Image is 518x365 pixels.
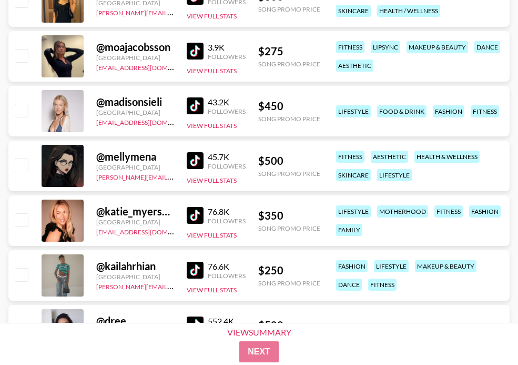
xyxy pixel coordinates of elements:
a: [EMAIL_ADDRESS][DOMAIN_NAME] [96,116,202,126]
div: lifestyle [377,169,412,181]
button: View Full Stats [187,122,237,130]
img: TikTok [187,317,204,333]
div: makeup & beauty [415,260,476,272]
button: View Full Stats [187,286,237,294]
div: $ 275 [258,45,320,58]
div: @ mellymena [96,150,174,163]
a: [PERSON_NAME][EMAIL_ADDRESS][DOMAIN_NAME] [96,7,252,17]
div: lifestyle [374,260,409,272]
div: [GEOGRAPHIC_DATA] [96,273,174,281]
div: $ 500 [258,319,320,332]
img: TikTok [187,152,204,169]
div: Followers [208,272,246,280]
div: Song Promo Price [258,60,320,68]
div: dance [336,279,362,291]
div: 45.7K [208,152,246,162]
div: 552.4K [208,316,246,327]
a: [EMAIL_ADDRESS][DOMAIN_NAME] [96,62,202,72]
div: fitness [471,105,499,117]
div: makeup & beauty [407,41,468,53]
div: 3.9K [208,42,246,53]
div: @ katie_myers12 [96,205,174,218]
div: Followers [208,107,246,115]
div: health & wellness [414,151,480,163]
div: aesthetic [336,60,373,72]
div: fashion [336,260,368,272]
div: fashion [433,105,464,117]
img: TikTok [187,43,204,60]
button: View Full Stats [187,12,237,20]
div: lifestyle [336,105,371,117]
div: family [336,224,362,236]
div: $ 500 [258,154,320,167]
div: [GEOGRAPHIC_DATA] [96,108,174,116]
div: fitness [368,279,397,291]
iframe: Drift Widget Chat Controller [465,312,505,352]
div: @ kailahrhian [96,260,174,273]
div: $ 350 [258,209,320,222]
div: 76.6K [208,261,246,272]
a: [PERSON_NAME][EMAIL_ADDRESS][DOMAIN_NAME] [96,171,252,181]
div: skincare [336,5,371,17]
button: View Full Stats [187,231,237,239]
a: [EMAIL_ADDRESS][DOMAIN_NAME] [96,226,202,236]
div: skincare [336,169,371,181]
div: @ madisonsieli [96,95,174,108]
div: aesthetic [371,151,408,163]
a: [PERSON_NAME][EMAIL_ADDRESS][PERSON_NAME][DOMAIN_NAME] [96,281,302,291]
img: TikTok [187,97,204,114]
div: fashion [469,205,501,218]
div: Song Promo Price [258,224,320,232]
div: Song Promo Price [258,5,320,13]
div: food & drink [377,105,426,117]
div: Followers [208,53,246,61]
div: 76.8K [208,206,246,217]
div: @ dree [96,314,174,328]
div: 43.2K [208,97,246,107]
img: TikTok [187,207,204,224]
div: View Summary [218,328,300,337]
button: Next [239,341,279,362]
div: $ 250 [258,264,320,277]
div: [GEOGRAPHIC_DATA] [96,54,174,62]
div: fitness [336,151,364,163]
div: motherhood [377,205,428,218]
img: TikTok [187,262,204,279]
div: Song Promo Price [258,279,320,287]
div: health / wellness [377,5,440,17]
div: Followers [208,162,246,170]
div: fitness [434,205,463,218]
div: lifestyle [336,205,371,218]
div: $ 450 [258,100,320,113]
div: [GEOGRAPHIC_DATA] [96,218,174,226]
button: View Full Stats [187,176,237,184]
div: [GEOGRAPHIC_DATA] [96,163,174,171]
div: @ moajacobsson [96,41,174,54]
div: Followers [208,217,246,225]
div: Song Promo Price [258,170,320,177]
div: Song Promo Price [258,115,320,123]
div: dance [474,41,500,53]
div: fitness [336,41,364,53]
button: View Full Stats [187,67,237,75]
div: lipsync [371,41,400,53]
